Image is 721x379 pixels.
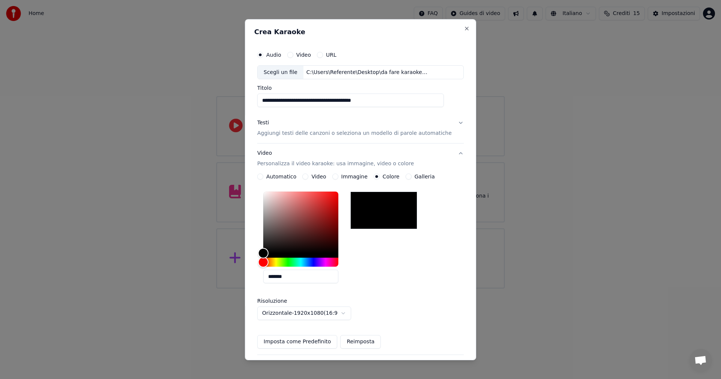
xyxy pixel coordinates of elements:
[257,113,464,143] button: TestiAggiungi testi delle canzoni o seleziona un modello di parole automatiche
[257,335,337,349] button: Imposta come Predefinito
[303,68,431,76] div: C:\Users\Referente\Desktop\da fare karaoke\Olly, [PERSON_NAME] & JVLI - Per due come noi (Socievo...
[257,85,464,91] label: Titolo
[341,174,368,179] label: Immagine
[257,174,464,355] div: VideoPersonalizza il video karaoke: usa immagine, video o colore
[257,130,452,137] p: Aggiungi testi delle canzoni o seleziona un modello di parole automatiche
[257,160,414,168] p: Personalizza il video karaoke: usa immagine, video o colore
[296,52,311,57] label: Video
[258,65,303,79] div: Scegli un file
[263,258,338,267] div: Hue
[383,174,400,179] label: Colore
[263,192,338,253] div: Color
[415,174,435,179] label: Galleria
[326,52,336,57] label: URL
[266,52,281,57] label: Audio
[266,174,296,179] label: Automatico
[340,335,381,349] button: Reimposta
[254,28,467,35] h2: Crea Karaoke
[257,143,464,174] button: VideoPersonalizza il video karaoke: usa immagine, video o colore
[311,174,326,179] label: Video
[257,355,464,374] button: Avanzato
[257,298,332,304] label: Risoluzione
[257,149,414,168] div: Video
[257,119,269,127] div: Testi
